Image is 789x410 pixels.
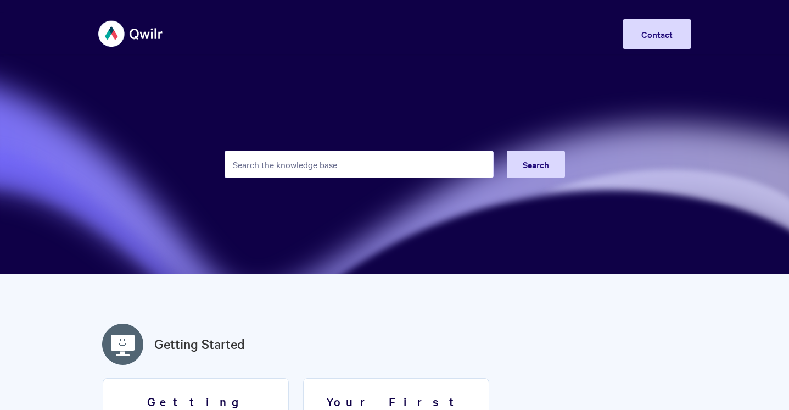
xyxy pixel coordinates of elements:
a: Getting Started [154,334,245,354]
a: Contact [623,19,691,49]
button: Search [507,151,565,178]
span: Search [523,158,549,170]
img: Qwilr Help Center [98,13,164,54]
input: Search the knowledge base [225,151,494,178]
